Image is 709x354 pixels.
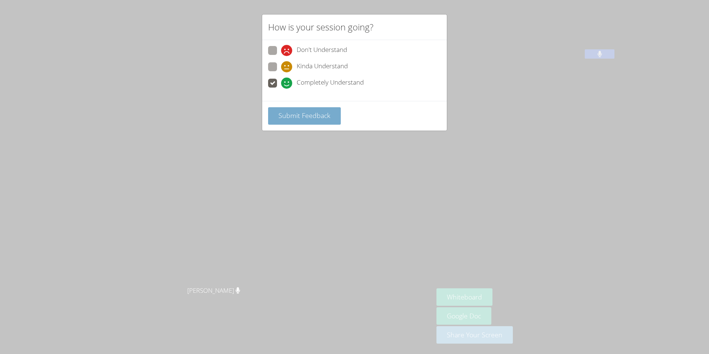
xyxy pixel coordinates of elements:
[297,78,364,89] span: Completely Understand
[297,45,347,56] span: Don't Understand
[297,61,348,72] span: Kinda Understand
[268,107,341,125] button: Submit Feedback
[278,111,330,120] span: Submit Feedback
[268,20,373,34] h2: How is your session going?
